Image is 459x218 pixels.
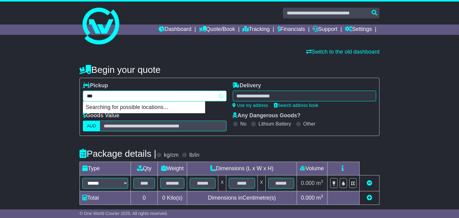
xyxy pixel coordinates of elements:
td: Type [80,162,131,175]
label: AUD [83,121,100,131]
td: x [218,175,226,191]
a: Financials [277,24,305,35]
a: Switch to the old dashboard [306,49,379,55]
label: Pickup [83,82,108,89]
span: 0 [162,195,165,201]
a: Dashboard [159,24,191,35]
td: Weight [158,162,187,175]
sup: 3 [321,179,323,184]
p: Searching for possible locations... [83,102,205,113]
span: m [316,180,323,186]
td: Dimensions in Centimetre(s) [187,191,297,205]
span: © One World Courier 2025. All rights reserved. [80,211,168,216]
td: Volume [297,162,327,175]
typeahead: Please provide city [83,91,226,101]
label: Other [303,121,316,127]
a: Quote/Book [199,24,235,35]
span: m [316,195,323,201]
td: 0 [131,191,158,205]
sup: 3 [321,194,323,198]
label: lb/in [189,152,199,159]
label: No [240,121,246,127]
a: Tracking [243,24,270,35]
label: Goods Value [83,112,119,119]
a: Settings [345,24,372,35]
h4: Package details | [80,148,156,159]
a: Search address book [274,103,318,108]
a: Add new item [367,195,372,201]
td: x [257,175,265,191]
a: Remove this item [367,180,372,186]
a: Use my address [233,103,268,108]
a: Support [313,24,337,35]
h4: Begin your quote [80,65,379,75]
label: kg/cm [164,152,179,159]
label: Delivery [233,82,261,89]
span: 0.000 [301,180,315,186]
td: Qty [131,162,158,175]
td: Dimensions (L x W x H) [187,162,297,175]
label: Any Dangerous Goods? [233,112,301,119]
span: 0.000 [301,195,315,201]
label: Lithium Battery [258,121,291,127]
td: Total [80,191,131,205]
td: Kilo(s) [158,191,187,205]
